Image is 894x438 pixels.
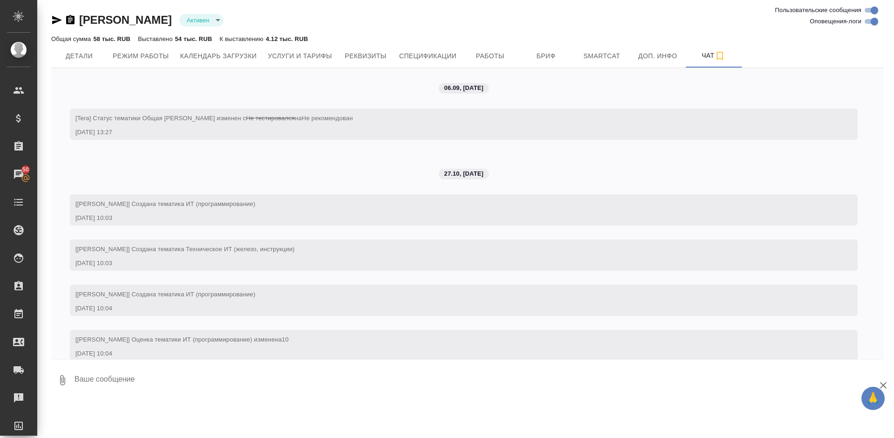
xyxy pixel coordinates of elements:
[246,115,295,122] span: Не тестировался
[57,50,102,62] span: Детали
[138,35,175,42] p: Выставлено
[636,50,680,62] span: Доп. инфо
[180,50,257,62] span: Календарь загрузки
[810,17,861,26] span: Оповещения-логи
[343,50,388,62] span: Реквизиты
[468,50,513,62] span: Работы
[75,259,825,268] div: [DATE] 10:03
[524,50,569,62] span: Бриф
[75,200,255,207] span: [[PERSON_NAME]] Создана тематика ИТ (программирование)
[865,389,881,408] span: 🙏
[75,128,825,137] div: [DATE] 13:27
[51,35,93,42] p: Общая сумма
[113,50,169,62] span: Режим работы
[266,35,308,42] p: 4.12 тыс. RUB
[282,336,289,343] span: 10
[444,83,483,93] p: 06.09, [DATE]
[75,304,825,313] div: [DATE] 10:04
[444,169,483,178] p: 27.10, [DATE]
[75,246,295,253] span: [[PERSON_NAME]] Создана тематика Техническое ИТ (железо, инструкции)
[65,14,76,26] button: Скопировать ссылку
[93,35,130,42] p: 58 тыс. RUB
[75,115,353,122] span: [Tera] Статус тематики Общая [PERSON_NAME] изменен с на
[175,35,212,42] p: 54 тыс. RUB
[51,14,62,26] button: Скопировать ссылку для ЯМессенджера
[75,336,289,343] span: [[PERSON_NAME]] Оценка тематики ИТ (программирование) изменена
[75,349,825,358] div: [DATE] 10:04
[2,163,35,186] a: 50
[75,291,255,298] span: [[PERSON_NAME]] Создана тематика ИТ (программирование)
[302,115,353,122] span: Не рекомендован
[17,165,34,174] span: 50
[179,14,223,27] div: Активен
[714,50,725,62] svg: Подписаться
[268,50,332,62] span: Услуги и тарифы
[691,50,736,62] span: Чат
[399,50,456,62] span: Спецификации
[580,50,624,62] span: Smartcat
[79,14,172,26] a: [PERSON_NAME]
[184,16,212,24] button: Активен
[861,387,885,410] button: 🙏
[219,35,265,42] p: К выставлению
[75,213,825,223] div: [DATE] 10:03
[775,6,861,15] span: Пользовательские сообщения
